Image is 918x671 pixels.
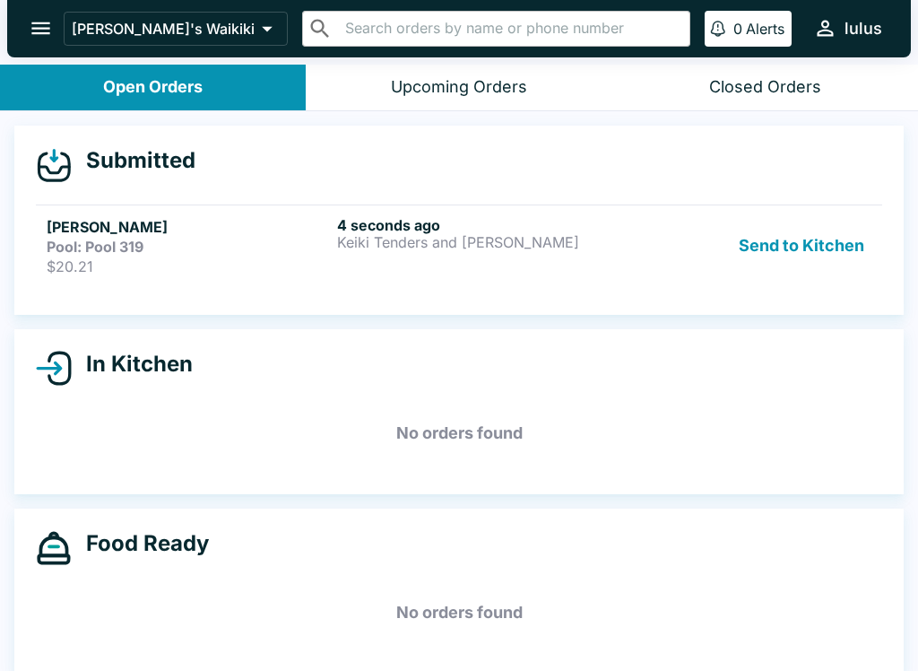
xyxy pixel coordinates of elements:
h6: 4 seconds ago [337,216,620,234]
p: Alerts [746,20,784,38]
p: [PERSON_NAME]'s Waikiki [72,20,255,38]
p: $20.21 [47,257,330,275]
a: [PERSON_NAME]Pool: Pool 319$20.214 seconds agoKeiki Tenders and [PERSON_NAME]Send to Kitchen [36,205,882,286]
h4: Submitted [72,147,195,174]
input: Search orders by name or phone number [340,16,682,41]
div: Open Orders [103,77,203,98]
h5: No orders found [36,580,882,645]
div: Closed Orders [709,77,821,98]
button: open drawer [18,5,64,51]
h5: No orders found [36,401,882,466]
button: lulus [806,9,889,48]
div: lulus [844,18,882,39]
div: Upcoming Orders [391,77,527,98]
h4: Food Ready [72,530,209,557]
strong: Pool: Pool 319 [47,238,143,256]
h5: [PERSON_NAME] [47,216,330,238]
p: 0 [733,20,742,38]
h4: In Kitchen [72,351,193,378]
button: Send to Kitchen [732,216,871,275]
button: [PERSON_NAME]'s Waikiki [64,12,288,46]
p: Keiki Tenders and [PERSON_NAME] [337,234,620,250]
